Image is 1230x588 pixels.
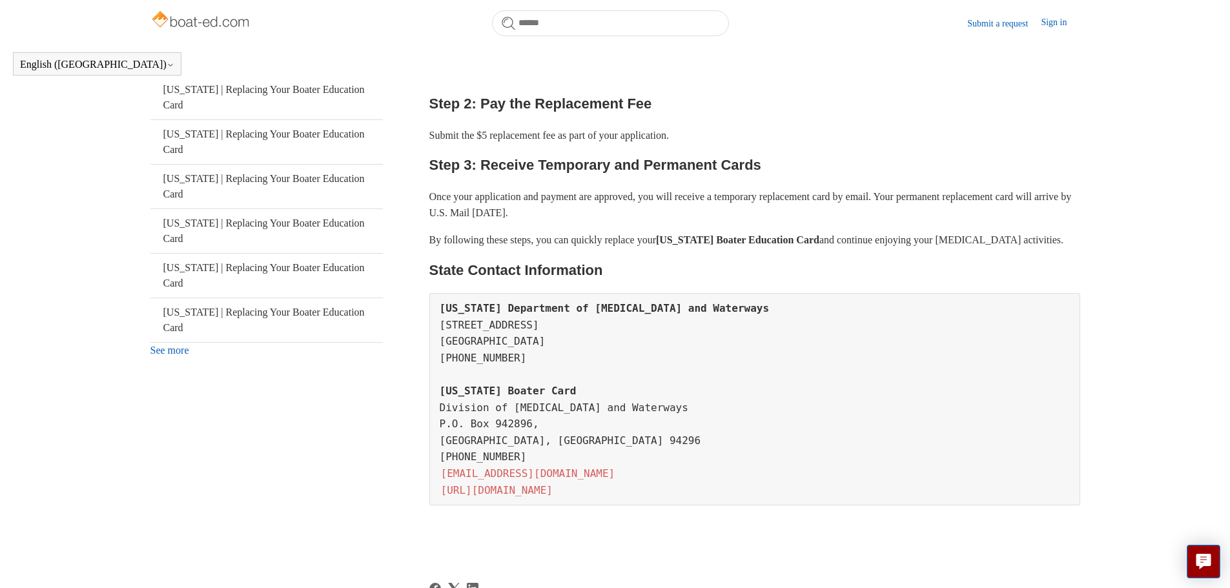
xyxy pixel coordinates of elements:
a: [US_STATE] | Replacing Your Boater Education Card [150,209,383,253]
a: [US_STATE] | Replacing Your Boater Education Card [150,120,383,164]
a: [URL][DOMAIN_NAME] [440,483,554,498]
strong: [US_STATE] Department of [MEDICAL_DATA] and Waterways [440,302,770,314]
a: Submit a request [967,17,1041,30]
a: [US_STATE] | Replacing Your Boater Education Card [150,254,383,298]
h2: State Contact Information [429,259,1080,281]
strong: [US_STATE] Boater Card [440,385,577,397]
p: Once your application and payment are approved, you will receive a temporary replacement card by ... [429,188,1080,221]
input: Search [492,10,729,36]
h2: Step 3: Receive Temporary and Permanent Cards [429,154,1080,176]
a: [US_STATE] | Replacing Your Boater Education Card [150,165,383,208]
strong: [US_STATE] Boater Education Card [656,234,819,245]
h2: Step 2: Pay the Replacement Fee [429,92,1080,115]
p: By following these steps, you can quickly replace your and continue enjoying your [MEDICAL_DATA] ... [429,232,1080,248]
button: Live chat [1187,545,1220,578]
p: Submit the $5 replacement fee as part of your application. [429,127,1080,144]
pre: [STREET_ADDRESS] [GEOGRAPHIC_DATA] [PHONE_NUMBER] Division of [MEDICAL_DATA] and Waterways P.O. B... [429,293,1080,505]
a: See more [150,345,189,356]
a: Sign in [1041,15,1080,31]
img: Boat-Ed Help Center home page [150,8,253,34]
a: [US_STATE] | Replacing Your Boater Education Card [150,298,383,342]
a: [EMAIL_ADDRESS][DOMAIN_NAME] [440,466,617,481]
a: [US_STATE] | Replacing Your Boater Education Card [150,76,383,119]
button: English ([GEOGRAPHIC_DATA]) [20,59,174,70]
